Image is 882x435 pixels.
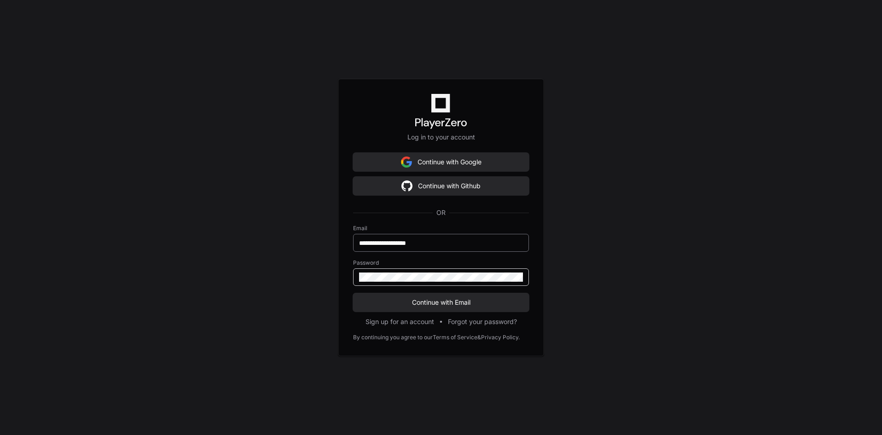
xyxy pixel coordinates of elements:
[477,334,481,341] div: &
[401,153,412,171] img: Sign in with google
[353,293,529,312] button: Continue with Email
[353,177,529,195] button: Continue with Github
[353,298,529,307] span: Continue with Email
[353,153,529,171] button: Continue with Google
[433,208,449,217] span: OR
[481,334,520,341] a: Privacy Policy.
[433,334,477,341] a: Terms of Service
[366,317,434,326] button: Sign up for an account
[353,225,529,232] label: Email
[353,259,529,267] label: Password
[353,133,529,142] p: Log in to your account
[448,317,517,326] button: Forgot your password?
[401,177,412,195] img: Sign in with google
[353,334,433,341] div: By continuing you agree to our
